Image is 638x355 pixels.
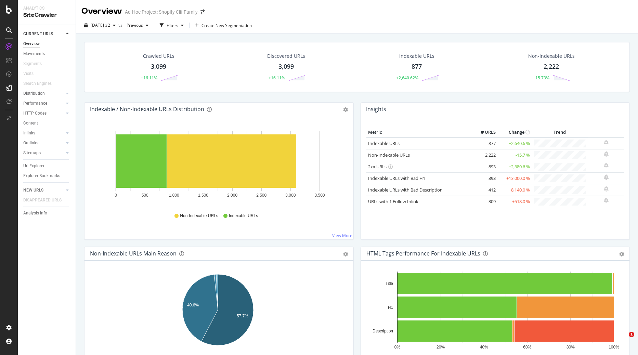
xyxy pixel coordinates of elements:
[23,210,71,217] a: Analysis Info
[368,198,418,205] a: URLs with 1 Follow Inlink
[169,193,179,198] text: 1,000
[125,9,198,15] div: Ad-Hoc Project: Shopify Clif Family
[23,210,47,217] div: Analysis Info
[23,80,52,87] div: Search Engines
[23,5,70,11] div: Analytics
[497,184,532,196] td: +8,140.0 %
[523,345,531,350] text: 60%
[332,233,352,238] a: View More
[23,120,71,127] a: Content
[227,193,237,198] text: 2,000
[385,281,393,286] text: Title
[23,40,40,48] div: Overview
[23,50,45,57] div: Movements
[366,127,470,137] th: Metric
[256,193,266,198] text: 2,500
[368,163,387,170] a: 2xx URLs
[23,130,64,137] a: Inlinks
[604,163,609,168] div: bell-plus
[23,40,71,48] a: Overview
[615,332,631,348] iframe: Intercom live chat
[23,172,60,180] div: Explorer Bookmarks
[90,272,345,351] svg: A chart.
[412,62,422,71] div: 877
[604,174,609,180] div: bell-plus
[366,250,480,257] div: HTML Tags Performance for Indexable URLs
[399,53,434,60] div: Indexable URLs
[23,172,71,180] a: Explorer Bookmarks
[151,62,166,71] div: 3,099
[285,193,296,198] text: 3,000
[269,75,285,81] div: +16.11%
[23,110,64,117] a: HTTP Codes
[23,140,64,147] a: Outlinks
[23,70,40,77] a: Visits
[124,22,143,28] span: Previous
[528,53,575,60] div: Non-Indexable URLs
[544,62,559,71] div: 2,222
[267,53,305,60] div: Discovered URLs
[368,175,425,181] a: Indexable URLs with Bad H1
[23,110,47,117] div: HTTP Codes
[23,149,41,157] div: Sitemaps
[167,23,178,28] div: Filters
[368,187,443,193] a: Indexable URLs with Bad Description
[192,20,255,31] button: Create New Segmentation
[470,137,497,149] td: 877
[497,196,532,207] td: +518.0 %
[23,30,64,38] a: CURRENT URLS
[157,20,186,31] button: Filters
[366,272,622,351] div: A chart.
[394,345,400,350] text: 0%
[23,140,38,147] div: Outlinks
[343,252,348,257] div: gear
[229,213,258,219] span: Indexable URLs
[437,345,445,350] text: 20%
[604,140,609,145] div: bell-plus
[609,345,619,350] text: 100%
[497,172,532,184] td: +13,000.0 %
[278,62,294,71] div: 3,099
[23,149,64,157] a: Sitemaps
[396,75,418,81] div: +2,640.62%
[23,162,44,170] div: Url Explorer
[23,60,42,67] div: Segments
[497,137,532,149] td: +2,640.6 %
[124,20,151,31] button: Previous
[604,198,609,203] div: bell-plus
[566,345,574,350] text: 80%
[200,10,205,14] div: arrow-right-arrow-left
[23,197,68,204] a: DISAPPEARED URLS
[23,100,64,107] a: Performance
[470,127,497,137] th: # URLS
[115,193,117,198] text: 0
[187,303,199,307] text: 40.6%
[90,127,345,207] svg: A chart.
[23,130,35,137] div: Inlinks
[23,162,71,170] a: Url Explorer
[23,90,64,97] a: Distribution
[118,22,124,28] span: vs
[629,332,634,337] span: 1
[142,193,148,198] text: 500
[23,197,62,204] div: DISAPPEARED URLS
[470,161,497,172] td: 893
[143,53,174,60] div: Crawled URLs
[23,70,34,77] div: Visits
[497,149,532,161] td: -15.7 %
[604,186,609,192] div: bell-plus
[534,75,549,81] div: -15.73%
[91,22,110,28] span: 2025 Aug. 13th #2
[497,161,532,172] td: +2,380.6 %
[388,305,393,310] text: H1
[141,75,157,81] div: +16.11%
[23,120,38,127] div: Content
[23,90,45,97] div: Distribution
[314,193,325,198] text: 3,500
[23,187,43,194] div: NEW URLS
[23,11,70,19] div: SiteCrawler
[470,196,497,207] td: 309
[368,152,410,158] a: Non-Indexable URLs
